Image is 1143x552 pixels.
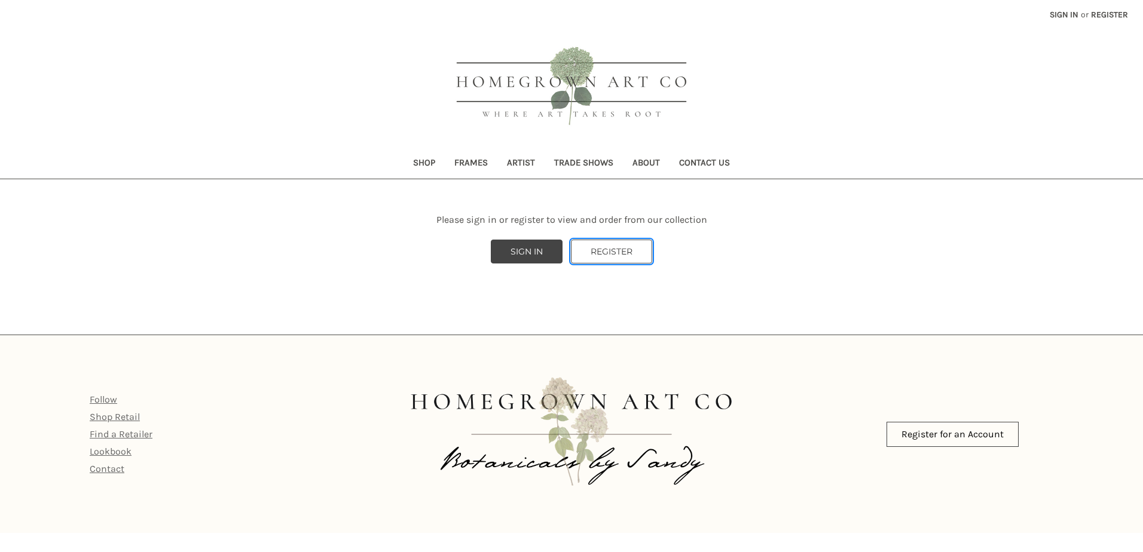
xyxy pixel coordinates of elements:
[571,240,652,263] a: REGISTER
[436,214,707,225] span: Please sign in or register to view and order from our collection
[445,149,497,179] a: Frames
[623,149,670,179] a: About
[437,33,706,141] img: HOMEGROWN ART CO
[90,411,140,422] a: Shop Retail
[90,463,124,474] a: Contact
[497,149,545,179] a: Artist
[670,149,739,179] a: Contact Us
[545,149,623,179] a: Trade Shows
[491,240,563,263] a: SIGN IN
[90,428,152,440] a: Find a Retailer
[404,149,445,179] a: Shop
[90,394,117,405] a: Follow
[887,422,1019,447] a: Register for an Account
[1080,8,1090,21] span: or
[90,446,132,457] a: Lookbook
